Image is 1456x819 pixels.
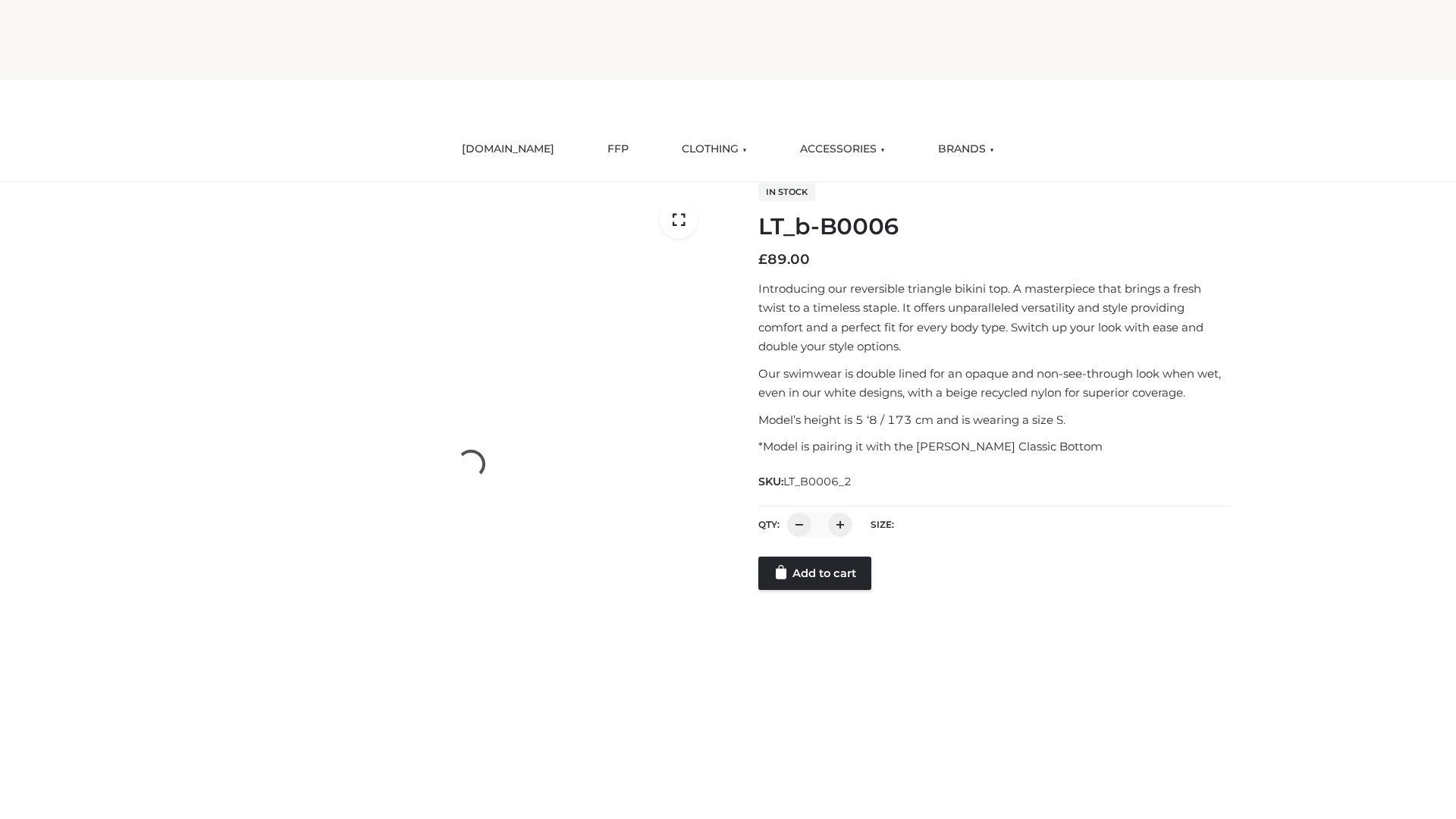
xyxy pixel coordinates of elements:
label: QTY: [758,519,780,530]
p: Our swimwear is double lined for an opaque and non-see-through look when wet, even in our white d... [758,364,1231,403]
span: In stock [758,183,815,201]
a: CLOTHING [670,133,758,166]
a: BRANDS [927,133,1006,166]
bdi: 89.00 [758,251,810,268]
span: £ [758,251,767,268]
a: ACCESSORIES [789,133,896,166]
span: SKU: [758,472,853,491]
p: Introducing our reversible triangle bikini top. A masterpiece that brings a fresh twist to a time... [758,279,1231,356]
a: Add to cart [758,557,871,590]
h1: LT_b-B0006 [758,213,1231,240]
a: FFP [596,133,640,166]
p: *Model is pairing it with the [PERSON_NAME] Classic Bottom [758,437,1231,457]
p: Model’s height is 5 ‘8 / 173 cm and is wearing a size S. [758,410,1231,430]
label: Size: [871,519,894,530]
span: LT_B0006_2 [783,475,852,488]
a: [DOMAIN_NAME] [450,133,566,166]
